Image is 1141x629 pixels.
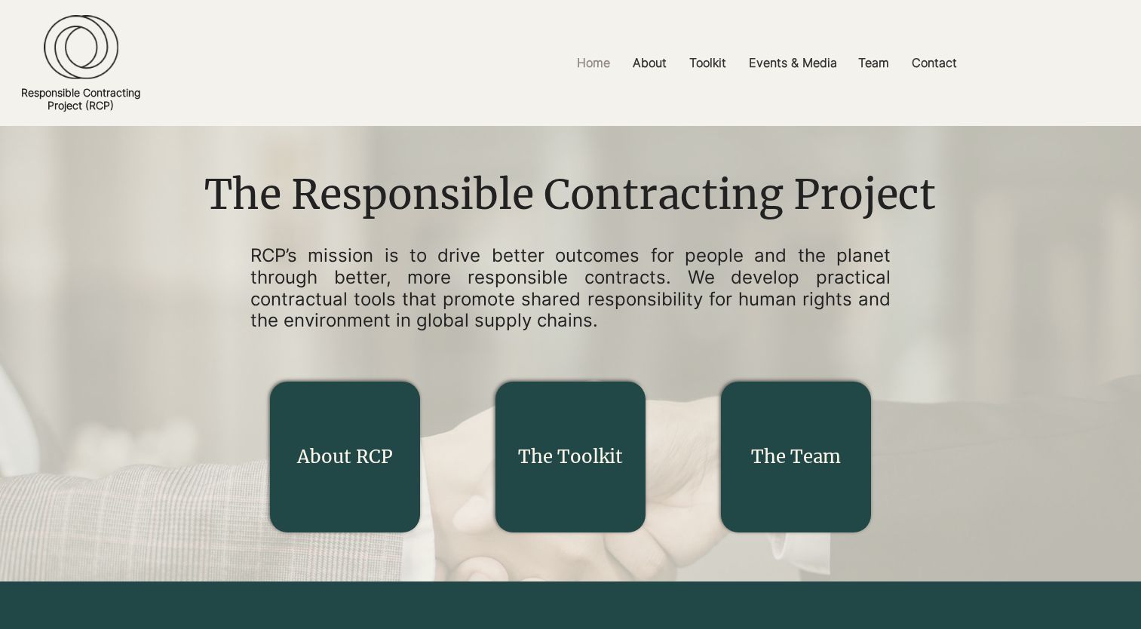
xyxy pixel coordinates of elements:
a: Home [566,46,621,80]
h1: The Responsible Contracting Project [194,167,947,224]
a: Responsible ContractingProject (RCP) [21,86,140,112]
p: Events & Media [741,46,845,80]
p: Contact [904,46,965,80]
a: Contact [900,46,968,80]
a: About [621,46,678,80]
p: Team [851,46,897,80]
nav: Site [394,46,1141,80]
a: The Team [751,445,841,468]
p: About [625,46,674,80]
p: RCP’s mission is to drive better outcomes for people and the planet through better, more responsi... [250,245,891,332]
p: Home [569,46,618,80]
a: About RCP [297,445,393,468]
p: Toolkit [682,46,734,80]
a: Toolkit [678,46,738,80]
a: Team [847,46,900,80]
a: The Toolkit [518,445,623,468]
a: Events & Media [738,46,847,80]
